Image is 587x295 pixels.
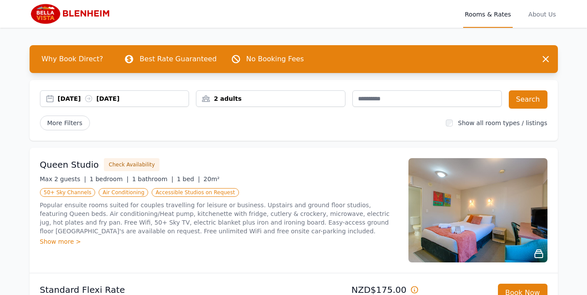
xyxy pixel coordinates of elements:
[104,158,159,171] button: Check Availability
[40,237,398,246] div: Show more >
[152,188,239,197] span: Accessible Studios on Request
[58,94,189,103] div: [DATE] [DATE]
[40,159,99,171] h3: Queen Studio
[246,54,304,64] p: No Booking Fees
[30,3,113,24] img: Bella Vista Blenheim
[139,54,216,64] p: Best Rate Guaranteed
[132,176,173,182] span: 1 bathroom |
[203,176,219,182] span: 20m²
[35,50,110,68] span: Why Book Direct?
[40,188,96,197] span: 50+ Sky Channels
[196,94,345,103] div: 2 adults
[40,176,86,182] span: Max 2 guests |
[90,176,129,182] span: 1 bedroom |
[99,188,148,197] span: Air Conditioning
[40,201,398,235] p: Popular ensuite rooms suited for couples travelling for leisure or business. Upstairs and ground ...
[40,116,90,130] span: More Filters
[458,119,547,126] label: Show all room types / listings
[177,176,200,182] span: 1 bed |
[509,90,547,109] button: Search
